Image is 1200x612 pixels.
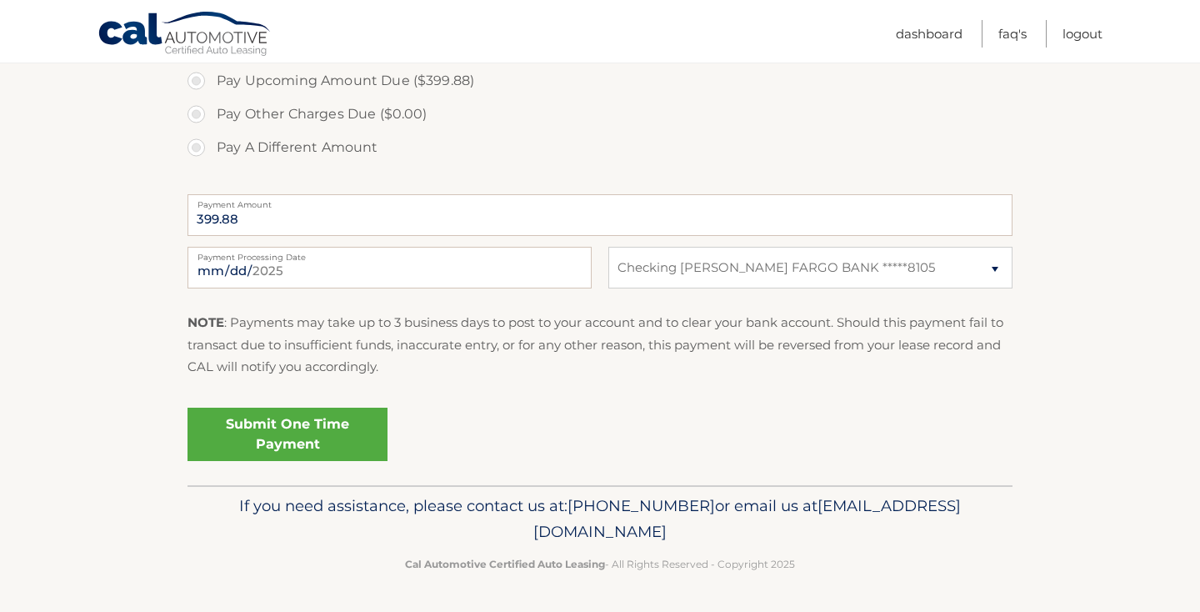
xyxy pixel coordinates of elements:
label: Pay A Different Amount [187,131,1012,164]
input: Payment Date [187,247,592,288]
p: - All Rights Reserved - Copyright 2025 [198,555,1002,573]
a: FAQ's [998,20,1027,48]
p: If you need assistance, please contact us at: or email us at [198,493,1002,546]
span: [PHONE_NUMBER] [567,496,715,515]
strong: Cal Automotive Certified Auto Leasing [405,558,605,570]
label: Pay Other Charges Due ($0.00) [187,98,1012,131]
p: : Payments may take up to 3 business days to post to your account and to clear your bank account.... [187,312,1012,378]
a: Cal Automotive [97,11,272,59]
a: Dashboard [896,20,962,48]
label: Payment Amount [187,194,1012,208]
input: Payment Amount [187,194,1012,236]
a: Submit One Time Payment [187,408,387,461]
strong: NOTE [187,314,224,330]
label: Payment Processing Date [187,247,592,260]
a: Logout [1062,20,1102,48]
label: Pay Upcoming Amount Due ($399.88) [187,64,1012,98]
